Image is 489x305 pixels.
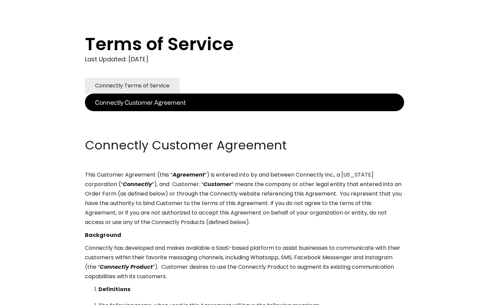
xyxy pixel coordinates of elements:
[123,180,152,188] em: Connectly
[85,54,404,64] div: Last Updated: [DATE]
[85,243,404,281] p: Connectly has developed and makes available a SaaS-based platform to assist businesses to communi...
[95,98,186,107] div: Connectly Customer Agreement
[85,34,377,54] h1: Terms of Service
[7,292,41,303] aside: Language selected: English
[85,111,404,121] p: ‍
[85,137,404,154] h2: Connectly Customer Agreement
[173,171,205,179] em: Agreement
[14,293,41,303] ul: Language list
[85,231,121,239] strong: Background
[85,170,404,227] p: This Customer Agreement (this “ ”) is entered into by and between Connectly Inc., a [US_STATE] co...
[98,285,130,293] strong: Definitions
[100,263,153,271] em: Connectly Product
[203,180,232,188] em: Customer
[85,124,404,134] p: ‍
[95,81,169,90] div: Connectly Terms of Service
